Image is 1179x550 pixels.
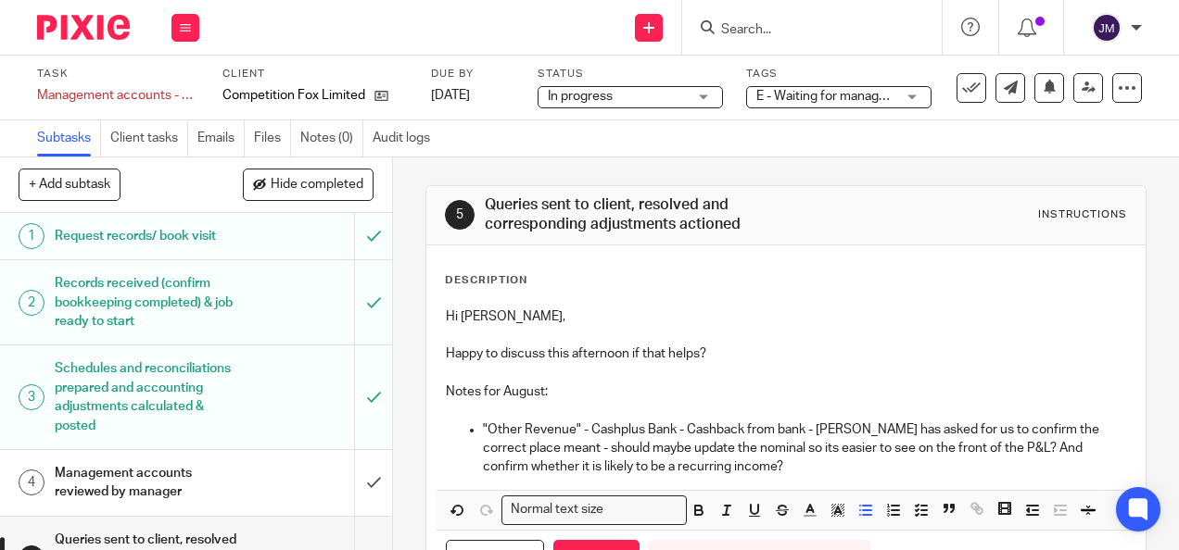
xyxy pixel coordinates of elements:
p: Happy to discuss this afternoon if that helps? [446,344,1125,363]
div: 3 [19,384,44,410]
span: Normal text size [506,500,607,519]
span: Hide completed [271,178,363,193]
input: Search for option [609,500,676,519]
p: Competition Fox Limited [222,86,365,105]
div: Search for option [501,495,687,524]
a: Notes (0) [300,120,363,156]
a: Files [254,120,291,156]
p: Description [445,273,527,288]
span: In progress [548,90,613,103]
h1: Request records/ book visit [55,222,242,250]
div: 1 [19,223,44,249]
span: E - Waiting for manager review/approval [756,90,984,103]
a: Audit logs [373,120,439,156]
a: Emails [197,120,245,156]
p: "Other Revenue" - Cashplus Bank - Cashback from bank - [PERSON_NAME] has asked for us to confirm ... [483,420,1125,477]
input: Search [719,22,886,39]
h1: Queries sent to client, resolved and corresponding adjustments actioned [485,195,826,235]
img: svg%3E [1092,13,1122,43]
div: 2 [19,290,44,316]
label: Due by [431,67,514,81]
div: Management accounts - Monthly [37,86,199,105]
label: Status [538,67,723,81]
button: Hide completed [243,169,374,200]
div: 4 [19,469,44,495]
h1: Schedules and reconciliations prepared and accounting adjustments calculated & posted [55,355,242,439]
button: + Add subtask [19,169,120,200]
p: Notes for August: [446,382,1125,401]
label: Client [222,67,408,81]
img: Pixie [37,15,130,40]
div: Instructions [1038,207,1127,222]
label: Tags [746,67,932,81]
label: Task [37,67,199,81]
div: 5 [445,200,475,230]
h1: Records received (confirm bookkeeping completed) & job ready to start [55,269,242,335]
h1: Management accounts reviewed by manager [55,459,242,506]
a: Client tasks [110,120,188,156]
a: Subtasks [37,120,101,156]
span: [DATE] [431,89,470,102]
p: Hi [PERSON_NAME], [446,307,1125,326]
